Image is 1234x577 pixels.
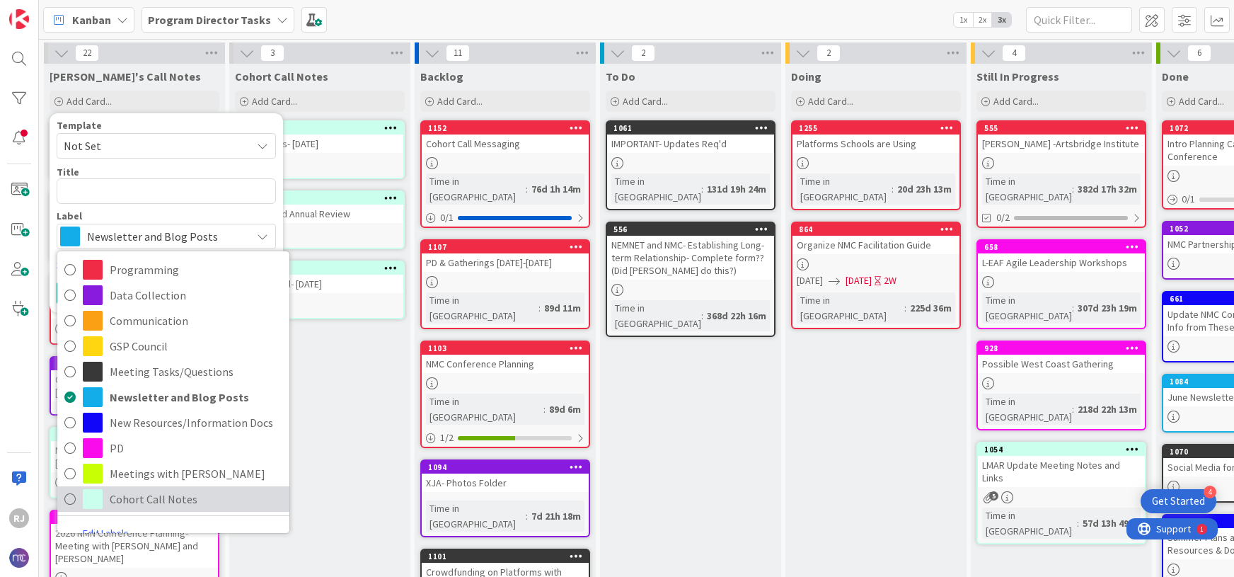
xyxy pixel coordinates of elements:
[978,253,1145,272] div: L-EAF Agile Leadership Workshops
[978,443,1145,456] div: 1054
[1141,489,1216,513] div: Open Get Started checklist, remaining modules: 4
[110,438,282,459] span: PD
[984,343,1145,353] div: 928
[611,173,701,205] div: Time in [GEOGRAPHIC_DATA]
[989,491,998,501] span: 5
[57,461,289,486] a: Meetings with [PERSON_NAME]
[110,489,282,510] span: Cohort Call Notes
[607,122,774,153] div: 1061IMPORTANT- Updates Req'd
[1072,401,1074,417] span: :
[236,262,403,293] div: 1097GSP Council- [DATE]
[57,410,289,435] a: New Resources/Information Docs
[440,430,454,445] span: 1 / 2
[57,435,289,461] a: PD
[110,336,282,357] span: GSP Council
[51,524,218,568] div: 2026 NMN Conference Planning- Meeting with [PERSON_NAME] and [PERSON_NAME]
[422,342,589,355] div: 1103
[791,69,821,84] span: Doing
[51,358,218,370] div: 1246
[607,122,774,135] div: 1061
[9,548,29,568] img: avatar
[252,95,297,108] span: Add Card...
[57,211,82,221] span: Label
[236,122,403,135] div: 1260
[57,359,289,384] a: Meeting Tasks/Questions
[976,442,1146,544] a: 1054LMAR Update Meeting Notes and LinksTime in [GEOGRAPHIC_DATA]:57d 13h 49m
[50,273,219,345] a: 1259[PERSON_NAME] call- Planning 2026 NMC Fundraising Institute
[51,511,218,568] div: 11922026 NMN Conference Planning- Meeting with [PERSON_NAME] and [PERSON_NAME]
[440,210,454,225] span: 0 / 1
[1152,494,1205,508] div: Get Started
[978,241,1145,253] div: 658
[420,341,590,448] a: 1103NMC Conference PlanningTime in [GEOGRAPHIC_DATA]:89d 6m1/2
[606,69,635,84] span: To Do
[607,236,774,280] div: NEMNET and NMC- Establishing Long-term Relationship- Complete form?? (Did [PERSON_NAME] do this?)
[1072,300,1074,316] span: :
[57,308,289,333] a: Communication
[236,135,403,153] div: Presidents- [DATE]
[422,461,589,492] div: 1094XJA- Photos Folder
[87,227,244,246] span: Newsletter and Blog Posts
[57,384,289,410] a: Newsletter and Blog Posts
[446,45,470,62] span: 11
[1204,486,1216,498] div: 4
[428,552,589,561] div: 1101
[57,282,289,308] a: Data Collection
[884,273,896,288] div: 2W
[1074,300,1141,316] div: 307d 23h 19m
[701,308,703,324] span: :
[526,508,528,524] span: :
[30,2,64,19] span: Support
[954,13,973,27] span: 1x
[110,412,282,433] span: New Resources/Information Docs
[1026,7,1132,33] input: Quick Filter...
[420,239,590,329] a: 1107PD & Gatherings [DATE]-[DATE]Time in [GEOGRAPHIC_DATA]:89d 11m
[978,135,1145,153] div: [PERSON_NAME] -Artsbridge Institute
[110,463,282,484] span: Meetings with [PERSON_NAME]
[422,429,589,447] div: 1/2
[1074,181,1141,197] div: 382d 17h 32m
[51,428,218,441] div: 1157
[984,242,1145,252] div: 658
[428,242,589,252] div: 1107
[236,205,403,223] div: [DATE]- 2nd Annual Review
[799,123,959,133] div: 1255
[236,275,403,293] div: GSP Council- [DATE]
[422,241,589,272] div: 1107PD & Gatherings [DATE]-[DATE]
[420,459,590,537] a: 1094XJA- Photos FolderTime in [GEOGRAPHIC_DATA]:7d 21h 18m
[703,308,770,324] div: 368d 22h 16m
[235,261,405,319] a: 1097GSP Council- [DATE]
[613,123,774,133] div: 1061
[976,341,1146,430] a: 928Possible West Coast GatheringTime in [GEOGRAPHIC_DATA]:218d 22h 13m
[422,122,589,135] div: 1152
[260,45,284,62] span: 3
[57,333,289,359] a: GSP Council
[51,428,218,472] div: 1157Notes from Written Out Loud call- [DATE]
[110,387,282,408] span: Newsletter and Blog Posts
[1162,69,1189,84] span: Done
[546,401,584,417] div: 89d 6m
[1179,95,1224,108] span: Add Card...
[992,13,1011,27] span: 3x
[236,262,403,275] div: 1097
[978,122,1145,153] div: 555[PERSON_NAME] -Artsbridge Institute
[792,122,959,153] div: 1255Platforms Schools are Using
[236,192,403,223] div: 1120[DATE]- 2nd Annual Review
[611,300,701,331] div: Time in [GEOGRAPHIC_DATA]
[57,120,102,130] span: Template
[422,241,589,253] div: 1107
[148,13,271,27] b: Program Director Tasks
[982,508,1077,539] div: Time in [GEOGRAPHIC_DATA]
[110,259,282,280] span: Programming
[426,292,538,324] div: Time in [GEOGRAPHIC_DATA]
[422,342,589,373] div: 1103NMC Conference Planning
[57,524,161,543] a: Edit Labels...
[420,120,590,228] a: 1152Cohort Call MessagingTime in [GEOGRAPHIC_DATA]:76d 1h 14m0/1
[846,273,872,288] span: [DATE]
[1072,181,1074,197] span: :
[236,122,403,153] div: 1260Presidents- [DATE]
[613,224,774,234] div: 556
[623,95,668,108] span: Add Card...
[1187,45,1211,62] span: 6
[528,508,584,524] div: 7d 21h 18m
